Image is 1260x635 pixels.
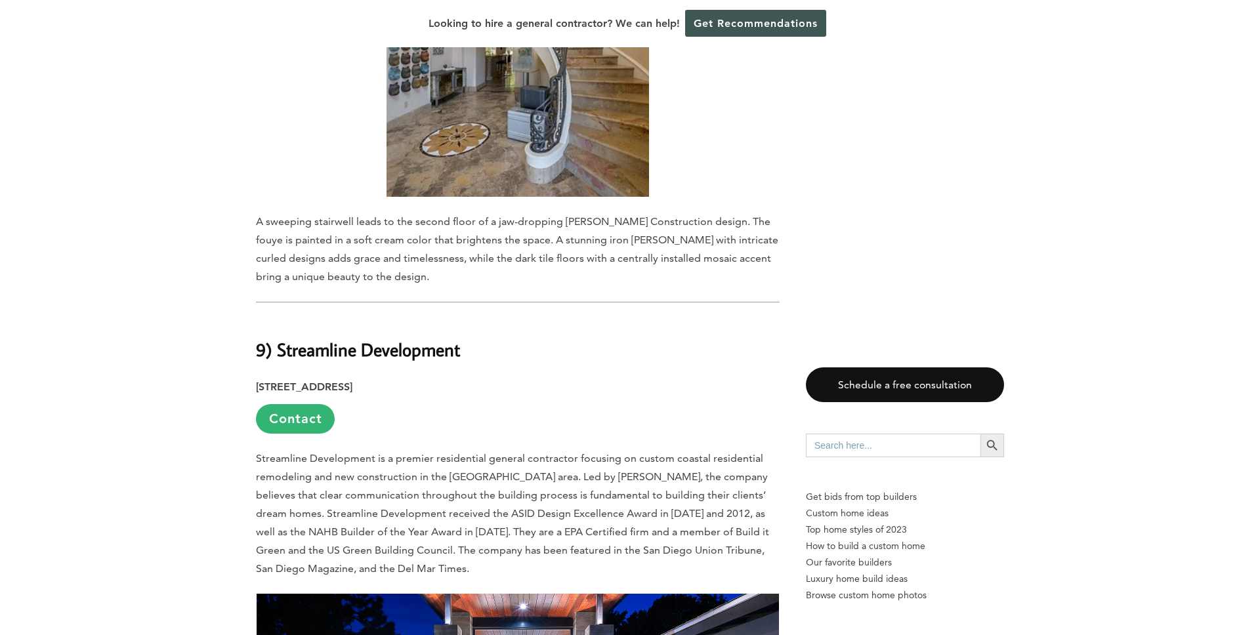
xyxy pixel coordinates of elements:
a: Luxury home build ideas [806,571,1004,587]
a: Browse custom home photos [806,587,1004,604]
strong: [STREET_ADDRESS] [256,380,352,393]
a: Custom home ideas [806,505,1004,522]
p: Get bids from top builders [806,489,1004,505]
a: Schedule a free consultation [806,367,1004,402]
svg: Search [985,438,999,453]
a: Get Recommendations [685,10,826,37]
iframe: Drift Widget Chat Controller [1008,541,1244,619]
b: 9) Streamline Development [256,338,460,361]
span: Streamline Development is a premier residential general contractor focusing on custom coastal res... [256,452,769,575]
span: A sweeping stairwell leads to the second floor of a jaw-dropping [PERSON_NAME] Construction desig... [256,215,778,283]
a: Top home styles of 2023 [806,522,1004,538]
a: How to build a custom home [806,538,1004,554]
a: Contact [256,404,335,434]
input: Search here... [806,434,980,457]
a: Our favorite builders [806,554,1004,571]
